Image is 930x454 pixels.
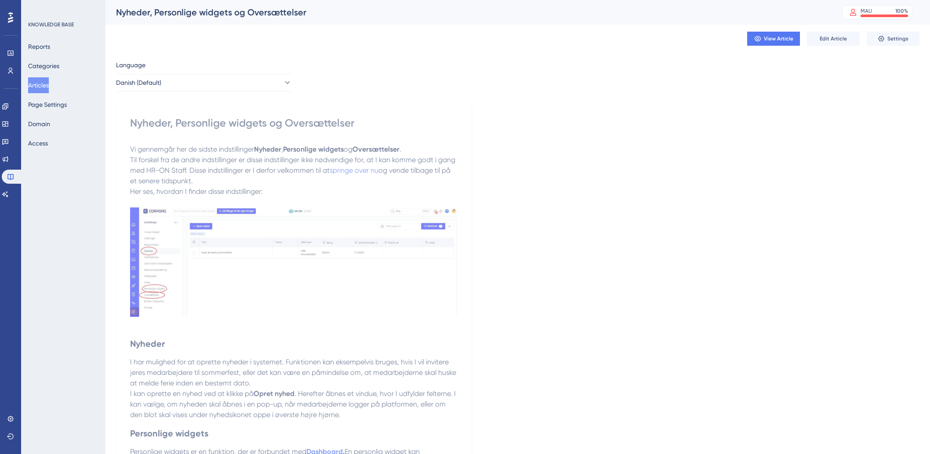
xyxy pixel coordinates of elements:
button: Page Settings [28,97,67,113]
strong: Personlige widgets [283,145,344,153]
span: View Article [764,35,793,42]
span: . [400,145,401,153]
a: springe over nu [330,166,378,174]
span: . Herefter åbnes et vindue, hvor I udfylder felterne. I kan vælge, om nyheden skal åbnes i en pop... [130,389,458,419]
button: Reports [28,39,50,54]
div: Nyheder, Personlige widgets og Oversættelser [116,6,820,18]
strong: Oversættelser [352,145,400,153]
span: , [281,145,283,153]
button: Articles [28,77,49,93]
strong: Personlige widgets [130,428,208,439]
strong: Nyheder [254,145,281,153]
span: Til forskel fra de andre indstillinger er disse indstillinger ikke nødvendige for, at I kan komme... [130,156,457,174]
button: Danish (Default) [116,74,292,91]
span: Vi gennemgår her de sidste indstillinger [130,145,254,153]
button: Settings [867,32,919,46]
div: KNOWLEDGE BASE [28,21,74,28]
span: Danish (Default) [116,77,161,88]
span: I kan oprette en nyhed ved at klikke på [130,389,254,398]
div: Nyheder, Personlige widgets og Oversættelser [130,116,457,130]
button: Edit Article [807,32,860,46]
span: Settings [887,35,908,42]
button: Domain [28,116,50,132]
span: Language [116,60,145,70]
span: og [344,145,352,153]
strong: Nyheder [130,338,165,349]
button: Categories [28,58,59,74]
button: View Article [747,32,800,46]
strong: Opret nyhed [254,389,294,398]
span: I har mulighed for at oprette nyheder i systemet. Funktionen kan eksempelvis bruges, hvis I vil i... [130,358,458,387]
img: Notion Image [130,207,457,317]
span: Her ses, hvordan I finder disse indstillinger: [130,187,263,196]
div: 100 % [895,7,908,15]
button: Access [28,135,48,151]
span: Edit Article [820,35,847,42]
div: MAU [861,7,872,15]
